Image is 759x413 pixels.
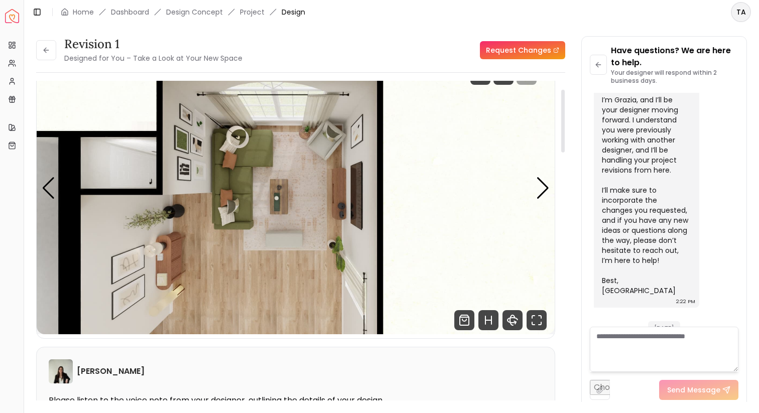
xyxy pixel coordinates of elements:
[611,45,738,69] p: Have questions? We are here to help.
[37,43,555,334] img: Design Render 4
[611,69,738,85] p: Your designer will respond within 2 business days.
[536,177,550,199] div: Next slide
[77,365,145,377] h6: [PERSON_NAME]
[502,310,523,330] svg: 360 View
[49,395,543,405] p: Please listen to the voice note from your designer, outlining the details of your design.
[454,310,474,330] svg: Shop Products from this design
[61,7,305,17] nav: breadcrumb
[648,321,680,336] span: [DATE]
[478,310,498,330] svg: Hotspots Toggle
[73,7,94,17] a: Home
[37,43,555,334] div: 4 / 4
[64,53,242,63] small: Designed for You – Take a Look at Your New Space
[49,359,73,383] img: Grazia Rodriguez
[676,297,695,307] div: 2:22 PM
[602,75,689,296] div: Hi [PERSON_NAME], I’m Grazia, and I’ll be your designer moving forward. I understand you were pre...
[480,41,565,59] a: Request Changes
[240,7,265,17] a: Project
[732,3,750,21] span: TA
[731,2,751,22] button: TA
[5,9,19,23] img: Spacejoy Logo
[282,7,305,17] span: Design
[5,9,19,23] a: Spacejoy
[527,310,547,330] svg: Fullscreen
[64,36,242,52] h3: Revision 1
[166,7,223,17] li: Design Concept
[37,43,555,334] div: Carousel
[111,7,149,17] a: Dashboard
[42,177,55,199] div: Previous slide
